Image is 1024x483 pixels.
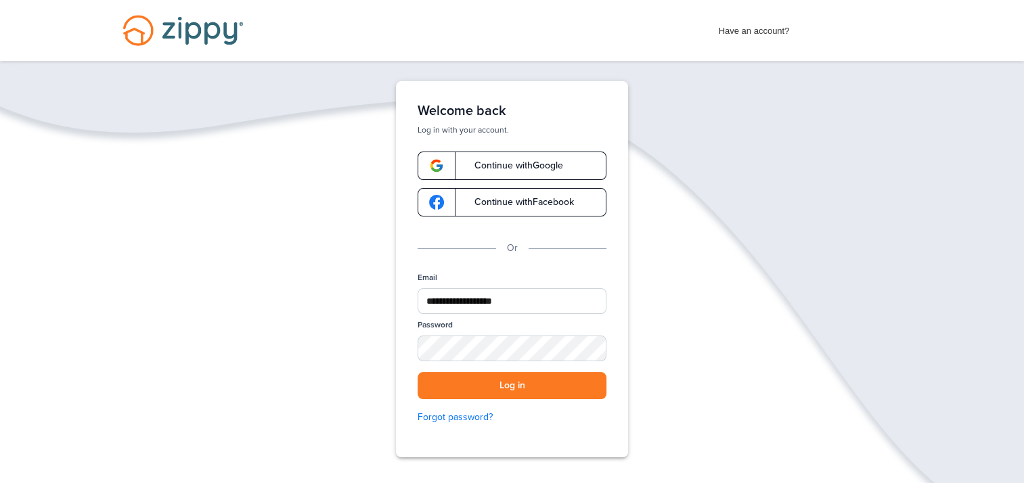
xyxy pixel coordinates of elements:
[418,103,606,119] h1: Welcome back
[418,272,437,283] label: Email
[719,17,790,39] span: Have an account?
[507,241,518,256] p: Or
[418,372,606,400] button: Log in
[429,195,444,210] img: google-logo
[461,198,574,207] span: Continue with Facebook
[418,152,606,180] a: google-logoContinue withGoogle
[418,124,606,135] p: Log in with your account.
[418,188,606,216] a: google-logoContinue withFacebook
[418,288,606,314] input: Email
[418,410,606,425] a: Forgot password?
[418,319,453,331] label: Password
[429,158,444,173] img: google-logo
[418,336,606,361] input: Password
[461,161,563,170] span: Continue with Google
